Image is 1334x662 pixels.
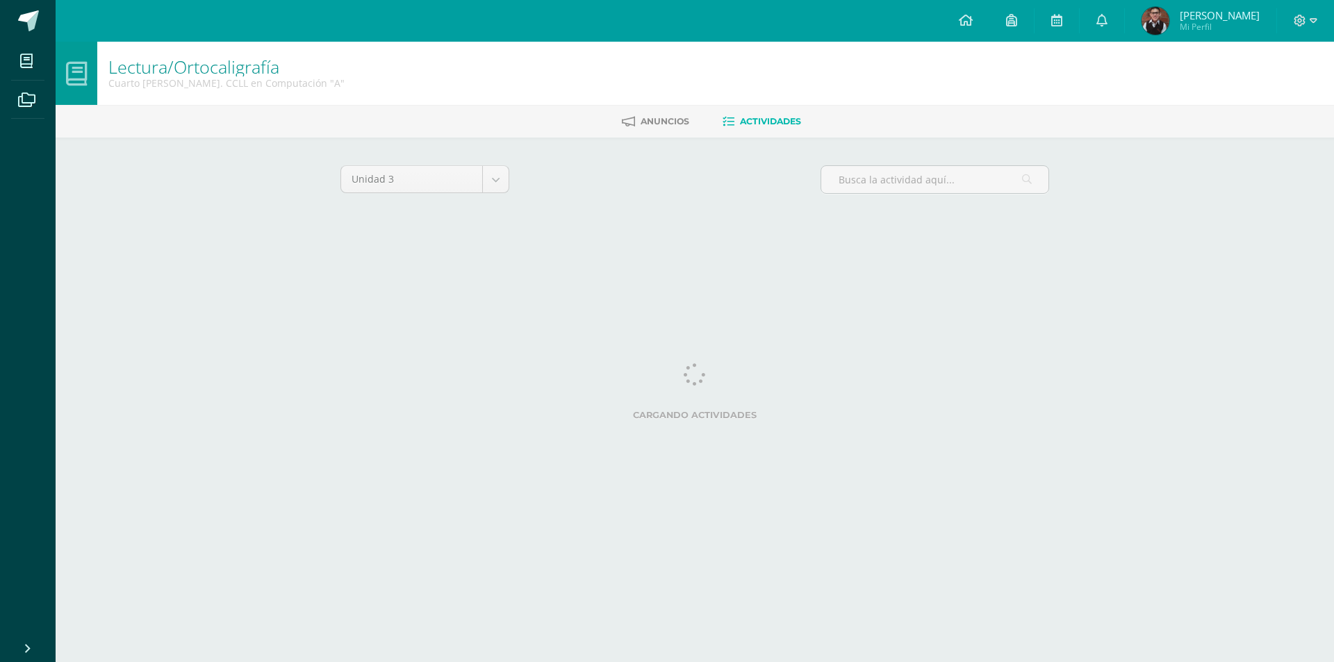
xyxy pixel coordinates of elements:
[341,166,509,192] a: Unidad 3
[723,110,801,133] a: Actividades
[108,57,345,76] h1: Lectura/Ortocaligrafía
[108,55,279,78] a: Lectura/Ortocaligrafía
[352,166,472,192] span: Unidad 3
[740,116,801,126] span: Actividades
[821,166,1048,193] input: Busca la actividad aquí...
[622,110,689,133] a: Anuncios
[1142,7,1169,35] img: 455bf766dc1d11c7e74e486f8cbc5a2b.png
[1180,21,1260,33] span: Mi Perfil
[1180,8,1260,22] span: [PERSON_NAME]
[641,116,689,126] span: Anuncios
[108,76,345,90] div: Cuarto Bach. CCLL en Computación 'A'
[340,410,1049,420] label: Cargando actividades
